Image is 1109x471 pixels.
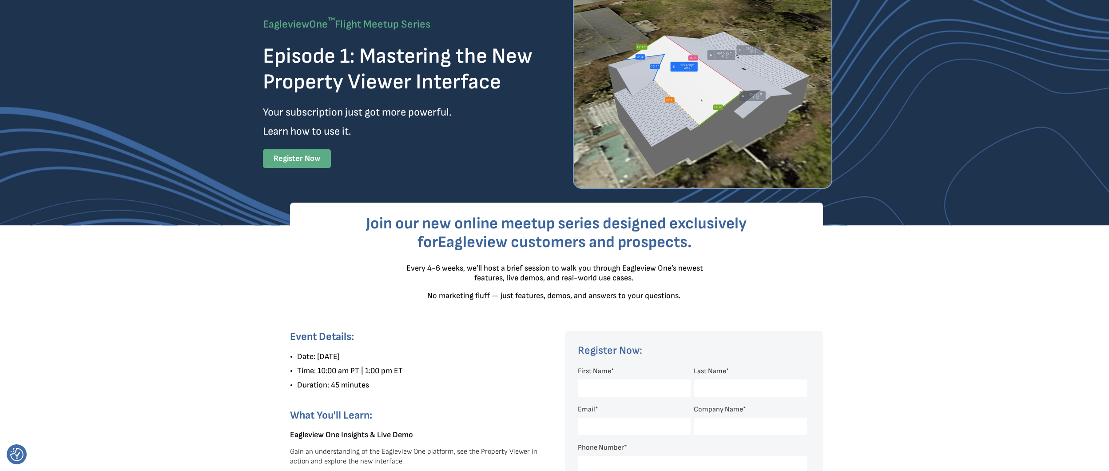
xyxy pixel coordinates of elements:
span: Eagleview customers and prospects. [438,233,692,252]
span: Episode 1: Mastering the New Property Viewer Interface [263,44,533,95]
span: Gain an understanding of the Eagleview One platform, see the Property Viewer in action and explor... [290,447,537,466]
img: Revisit consent button [10,448,24,461]
button: Consent Preferences [10,448,24,461]
strong: Register Now [274,154,320,163]
a: Register Now [263,149,331,168]
span: Your subscription just got more powerful. [263,106,452,119]
span: Eagleview One Insights & Live Demo [290,430,413,439]
span: Register Now: [578,344,642,357]
span: Email [578,405,595,414]
span: Duration: 45 minutes [297,380,369,390]
span: Date: [DATE] [297,352,340,361]
span: Phone Number [578,443,624,452]
span: Learn how to use it. [263,125,351,138]
span: Flight Meetup Series [335,18,430,31]
span: Last Name [694,367,726,375]
span: Eagleview [263,18,309,31]
span: Join our new online meetup series designed exclusively for [366,214,747,252]
span: What You'll Learn: [290,409,372,422]
span: Every 4-6 weeks, we’ll host a brief session to walk you through Eagleview One’s newest features, ... [406,263,703,283]
span: No marketing fluff — just features, demos, and answers to your questions. [427,291,680,300]
span: First Name [578,367,611,375]
span: Event Details: [290,330,354,343]
span: Company Name [694,405,743,414]
span: One [309,18,335,31]
sup: ™ [328,16,335,26]
span: Time: 10:00 am PT | 1:00 pm ET [297,366,403,375]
